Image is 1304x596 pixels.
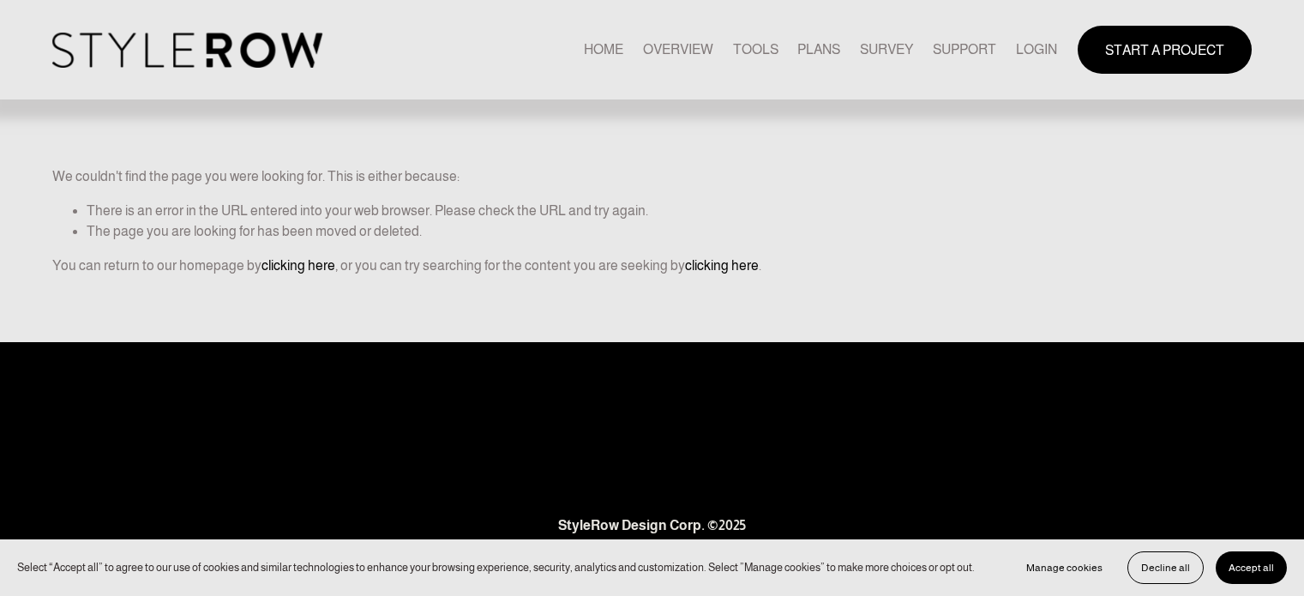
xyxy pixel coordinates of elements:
[733,38,778,61] a: TOOLS
[1078,26,1252,73] a: START A PROJECT
[1229,562,1274,574] span: Accept all
[685,258,759,273] a: clicking here
[1127,551,1204,584] button: Decline all
[558,518,746,533] strong: StyleRow Design Corp. ©2025
[1216,551,1287,584] button: Accept all
[643,38,713,61] a: OVERVIEW
[797,38,840,61] a: PLANS
[933,38,996,61] a: folder dropdown
[87,221,1252,242] li: The page you are looking for has been moved or deleted.
[1016,38,1057,61] a: LOGIN
[52,256,1252,276] p: You can return to our homepage by , or you can try searching for the content you are seeking by .
[17,559,975,575] p: Select “Accept all” to agree to our use of cookies and similar technologies to enhance your brows...
[87,201,1252,221] li: There is an error in the URL entered into your web browser. Please check the URL and try again.
[860,38,913,61] a: SURVEY
[261,258,335,273] a: clicking here
[1013,551,1115,584] button: Manage cookies
[1141,562,1190,574] span: Decline all
[584,38,623,61] a: HOME
[52,33,322,68] img: StyleRow
[933,39,996,60] span: SUPPORT
[52,114,1252,187] p: We couldn't find the page you were looking for. This is either because:
[1026,562,1103,574] span: Manage cookies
